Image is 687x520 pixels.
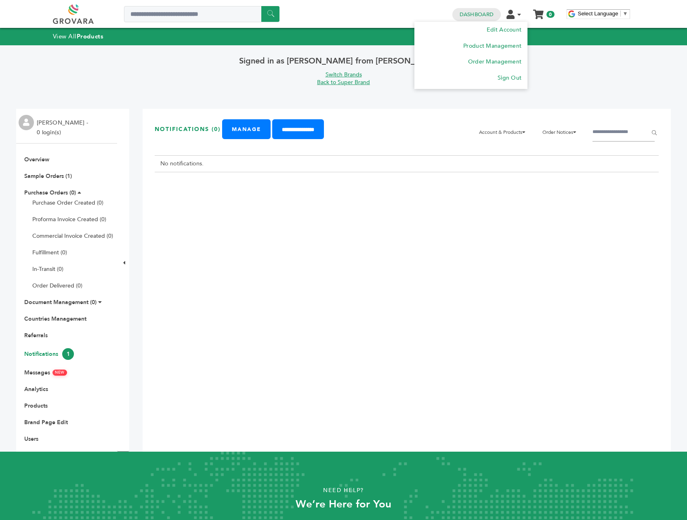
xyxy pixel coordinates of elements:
[24,435,38,443] a: Users
[32,232,113,240] a: Commercial Invoice Created (0)
[24,156,49,163] a: Overview
[24,402,48,410] a: Products
[53,32,104,40] a: View AllProducts
[578,11,628,17] a: Select Language​
[623,11,628,17] span: ▼
[19,115,34,130] img: profile.png
[326,71,362,78] a: Switch Brands
[24,419,68,426] a: Brand Page Edit
[24,385,48,393] a: Analytics
[32,249,67,256] a: Fulfillment (0)
[124,6,279,22] input: Search a product or brand...
[32,282,82,290] a: Order Delivered (0)
[538,123,585,141] li: Order Notices
[475,123,534,141] li: Account & Products
[463,42,521,50] a: Product Management
[24,369,67,376] a: MessagesNEW
[34,484,653,497] p: Need Help?
[487,26,521,34] a: Edit Account
[239,55,448,66] span: Signed in as [PERSON_NAME] from [PERSON_NAME]'s
[62,348,74,360] span: 1
[52,370,67,376] span: NEW
[24,298,97,306] a: Document Management (0)
[546,11,554,18] span: 0
[32,265,63,273] a: In-Transit (0)
[592,123,655,142] input: Filter by keywords
[24,172,72,180] a: Sample Orders (1)
[155,125,221,133] h3: Notifications (0)
[534,7,543,16] a: My Cart
[222,119,271,139] a: Manage
[24,350,74,358] a: Notifications1
[77,32,103,40] strong: Products
[498,74,521,82] a: Sign Out
[317,78,370,86] a: Back to Super Brand
[24,315,86,323] a: Countries Management
[24,332,48,339] a: Referrals
[578,11,618,17] span: Select Language
[32,216,106,223] a: Proforma Invoice Created (0)
[32,199,103,207] a: Purchase Order Created (0)
[155,155,659,172] td: No notifications.
[468,58,522,66] a: Order Management
[460,11,494,18] a: Dashboard
[24,189,76,197] a: Purchase Orders (0)
[296,497,391,512] strong: We’re Here for You
[37,118,90,137] li: [PERSON_NAME] - 0 login(s)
